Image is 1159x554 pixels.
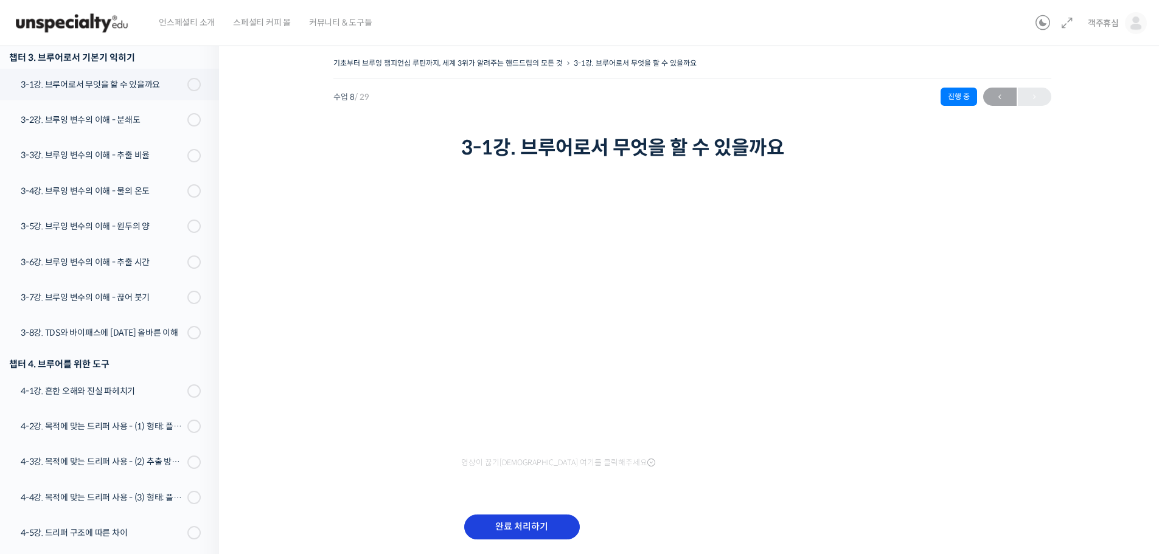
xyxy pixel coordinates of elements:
[9,49,201,66] div: 챕터 3. 브루어로서 기본기 익히기
[21,455,184,468] div: 4-3강. 목적에 맞는 드리퍼 사용 - (2) 추출 방식: 침출식, 투과식
[461,136,924,159] h1: 3-1강. 브루어로서 무엇을 할 수 있을까요
[157,386,234,416] a: 설정
[21,491,184,504] div: 4-4강. 목적에 맞는 드리퍼 사용 - (3) 형태: 플라스틱, 유리, 세라믹, 메탈
[80,386,157,416] a: 대화
[333,58,563,68] a: 기초부터 브루잉 챔피언십 루틴까지, 세계 3위가 알려주는 핸드드립의 모든 것
[941,88,977,106] div: 진행 중
[21,220,184,233] div: 3-5강. 브루잉 변수의 이해 - 원두의 양
[21,78,184,91] div: 3-1강. 브루어로서 무엇을 할 수 있을까요
[188,404,203,414] span: 설정
[21,326,184,339] div: 3-8강. TDS와 바이패스에 [DATE] 올바른 이해
[4,386,80,416] a: 홈
[21,184,184,198] div: 3-4강. 브루잉 변수의 이해 - 물의 온도
[21,255,184,269] div: 3-6강. 브루잉 변수의 이해 - 추출 시간
[21,420,184,433] div: 4-2강. 목적에 맞는 드리퍼 사용 - (1) 형태: 플랫 베드, 코니컬
[461,458,655,468] span: 영상이 끊기[DEMOGRAPHIC_DATA] 여기를 클릭해주세요
[38,404,46,414] span: 홈
[355,92,369,102] span: / 29
[574,58,697,68] a: 3-1강. 브루어로서 무엇을 할 수 있을까요
[21,526,184,539] div: 4-5강. 드리퍼 구조에 따른 차이
[21,113,184,126] div: 3-2강. 브루잉 변수의 이해 - 분쇄도
[9,356,201,372] div: 챕터 4. 브루어를 위한 도구
[21,384,184,398] div: 4-1강. 흔한 오해와 진실 파헤치기
[464,514,580,539] input: 완료 처리하기
[21,291,184,304] div: 3-7강. 브루잉 변수의 이해 - 끊어 붓기
[983,88,1017,106] a: ←이전
[1088,18,1119,29] span: 객주휴심
[21,148,184,162] div: 3-3강. 브루잉 변수의 이해 - 추출 비율
[983,89,1017,105] span: ←
[333,93,369,101] span: 수업 8
[111,404,126,414] span: 대화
